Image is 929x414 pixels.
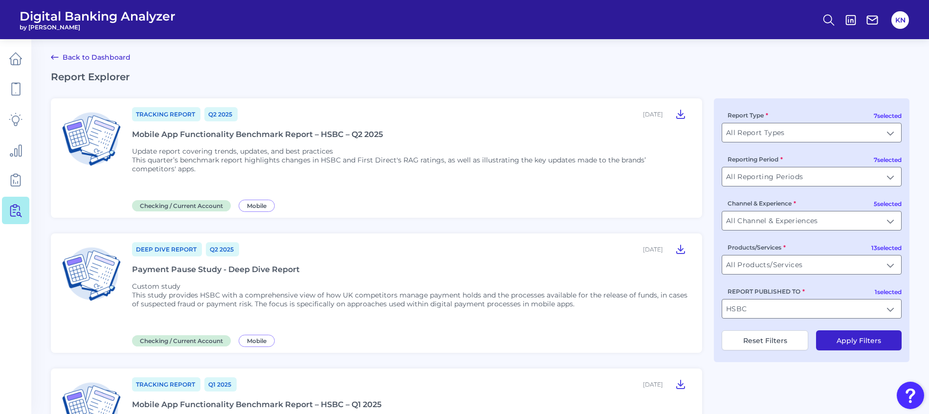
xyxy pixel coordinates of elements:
a: Checking / Current Account [132,336,235,345]
span: Digital Banking Analyzer [20,9,176,23]
a: Back to Dashboard [51,51,131,63]
div: Mobile App Functionality Benchmark Report – HSBC – Q2 2025 [132,130,383,139]
span: Checking / Current Account [132,335,231,346]
div: Payment Pause Study - Deep Dive Report [132,265,300,274]
button: Apply Filters [816,330,902,350]
label: Channel & Experience [728,200,796,207]
a: Deep Dive Report [132,242,202,256]
button: Open Resource Center [897,382,924,409]
img: Checking / Current Account [59,241,124,307]
p: This study provides HSBC with a comprehensive view of how UK competitors manage payment holds and... [132,291,690,308]
a: Checking / Current Account [132,201,235,210]
a: Tracking Report [132,107,200,121]
div: Mobile App Functionality Benchmark Report – HSBC – Q1 2025 [132,400,381,409]
a: Tracking Report [132,377,200,391]
span: Mobile [239,335,275,347]
span: Update report covering trends, updates, and best practices [132,147,333,156]
label: Products/Services [728,244,786,251]
span: Checking / Current Account [132,200,231,211]
div: [DATE] [643,111,663,118]
a: Mobile [239,336,279,345]
button: Payment Pause Study - Deep Dive Report [671,241,690,257]
span: Mobile [239,200,275,212]
a: Q2 2025 [204,107,238,121]
div: [DATE] [643,246,663,253]
a: Q2 2025 [206,242,239,256]
p: This quarter’s benchmark report highlights changes in HSBC and First Direct's RAG ratings, as wel... [132,156,690,173]
button: KN [891,11,909,29]
button: Reset Filters [722,330,808,350]
label: Report Type [728,112,768,119]
span: Custom study [132,282,180,291]
label: Reporting Period [728,156,783,163]
img: Checking / Current Account [59,106,124,172]
a: Mobile [239,201,279,210]
a: Q1 2025 [204,377,237,391]
label: REPORT PUBLISHED TO [728,288,805,295]
span: by [PERSON_NAME] [20,23,176,31]
h2: Report Explorer [51,71,909,83]
div: [DATE] [643,381,663,388]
